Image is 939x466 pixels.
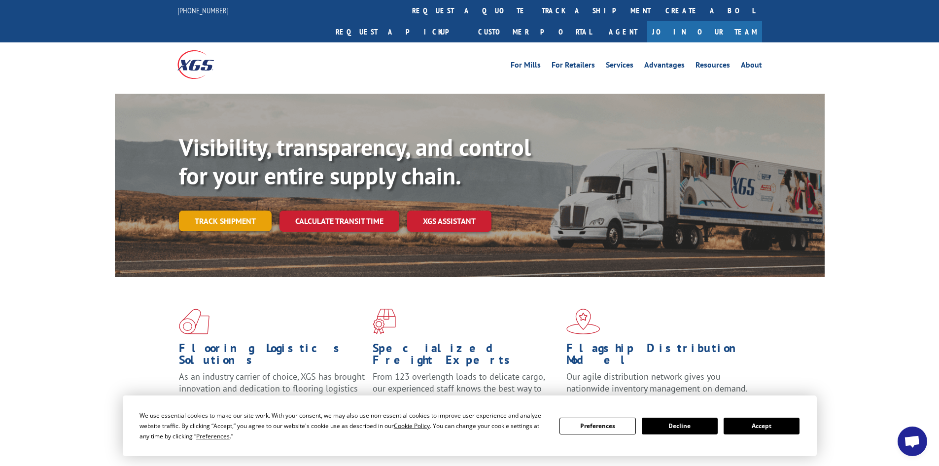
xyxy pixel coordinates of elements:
a: Resources [696,61,730,72]
a: Agent [599,21,647,42]
button: Preferences [559,418,635,434]
div: Open chat [898,427,927,456]
a: For Mills [511,61,541,72]
a: Advantages [644,61,685,72]
a: Calculate transit time [279,211,399,232]
button: Decline [642,418,718,434]
h1: Specialized Freight Experts [373,342,559,371]
a: Track shipment [179,211,272,231]
a: Request a pickup [328,21,471,42]
p: From 123 overlength loads to delicate cargo, our experienced staff knows the best way to move you... [373,371,559,415]
div: Cookie Consent Prompt [123,395,817,456]
span: Preferences [196,432,230,440]
span: Cookie Policy [394,422,430,430]
h1: Flagship Distribution Model [566,342,753,371]
img: xgs-icon-focused-on-flooring-red [373,309,396,334]
h1: Flooring Logistics Solutions [179,342,365,371]
div: We use essential cookies to make our site work. With your consent, we may also use non-essential ... [139,410,548,441]
a: For Retailers [552,61,595,72]
span: As an industry carrier of choice, XGS has brought innovation and dedication to flooring logistics... [179,371,365,406]
a: Customer Portal [471,21,599,42]
a: XGS ASSISTANT [407,211,491,232]
img: xgs-icon-total-supply-chain-intelligence-red [179,309,209,334]
button: Accept [724,418,800,434]
span: Our agile distribution network gives you nationwide inventory management on demand. [566,371,748,394]
a: About [741,61,762,72]
a: Join Our Team [647,21,762,42]
img: xgs-icon-flagship-distribution-model-red [566,309,600,334]
a: [PHONE_NUMBER] [177,5,229,15]
b: Visibility, transparency, and control for your entire supply chain. [179,132,531,191]
a: Services [606,61,633,72]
